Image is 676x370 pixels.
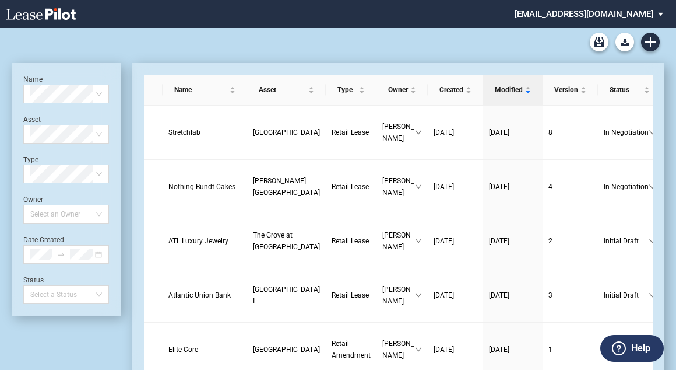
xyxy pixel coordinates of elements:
a: [DATE] [434,181,477,193]
span: Status [610,84,642,96]
label: Date Created [23,236,64,244]
a: 2 [548,235,592,247]
a: Retail Lease [332,289,371,301]
a: [DATE] [434,127,477,138]
span: down [649,292,656,299]
label: Asset [23,116,41,124]
a: [DATE] [489,127,537,138]
a: 4 [548,181,592,193]
a: [DATE] [489,344,537,355]
a: ATL Luxury Jewelry [168,235,241,247]
span: Name [174,84,227,96]
a: Nothing Bundt Cakes [168,181,241,193]
span: Atlantic Union Bank [168,291,231,299]
span: [DATE] [489,291,509,299]
button: Download Blank Form [615,33,634,51]
span: 2 [548,237,552,245]
span: [DATE] [434,291,454,299]
a: The Grove at [GEOGRAPHIC_DATA] [253,229,320,253]
span: Owner [388,84,408,96]
th: Modified [483,75,543,106]
span: [DATE] [489,128,509,137]
span: 1 [548,345,552,354]
span: swap-right [57,250,65,259]
a: [DATE] [489,181,537,193]
a: Elite Core [168,344,241,355]
span: Retail Lease [332,237,369,245]
a: Retail Amendment [332,338,371,361]
a: 1 [548,344,592,355]
span: down [415,346,422,353]
span: down [649,238,656,245]
a: [GEOGRAPHIC_DATA] [253,344,320,355]
label: Name [23,75,43,83]
a: [DATE] [434,289,477,301]
th: Status [598,75,661,106]
a: Create new document [641,33,660,51]
span: Created [439,84,463,96]
th: Name [163,75,247,106]
a: 3 [548,289,592,301]
span: Asset [259,84,306,96]
span: In Negotiation [604,127,649,138]
a: Retail Lease [332,235,371,247]
span: ATL Luxury Jewelry [168,237,228,245]
th: Type [326,75,376,106]
a: Archive [590,33,608,51]
label: Type [23,156,38,164]
button: Help [600,335,664,362]
span: 3 [548,291,552,299]
a: 8 [548,127,592,138]
a: Stretchlab [168,127,241,138]
span: [DATE] [489,237,509,245]
span: to [57,250,65,259]
span: Retail Lease [332,128,369,137]
md-menu: Download Blank Form List [612,33,638,51]
span: Version [554,84,578,96]
span: Park West Village I [253,285,320,305]
th: Created [428,75,483,106]
a: Atlantic Union Bank [168,289,241,301]
th: Asset [247,75,326,106]
a: [DATE] [489,289,537,301]
span: [PERSON_NAME] [382,121,415,144]
span: Hartwell Village [253,177,320,197]
span: [PERSON_NAME] [382,284,415,307]
a: [DATE] [489,235,537,247]
span: down [415,292,422,299]
span: Initial Draft [604,235,649,247]
span: [DATE] [434,183,454,191]
span: down [649,129,656,136]
label: Help [631,341,650,356]
span: Elite Core [168,345,198,354]
th: Owner [376,75,428,106]
span: Initial Draft [604,289,649,301]
a: [DATE] [434,344,477,355]
span: [DATE] [434,345,454,354]
span: Retail Amendment [332,340,371,359]
span: In Negotiation [604,181,649,193]
span: [PERSON_NAME] [382,175,415,198]
span: The Grove at Towne Center [253,231,320,251]
span: [DATE] [489,345,509,354]
span: Retail Lease [332,183,369,191]
span: down [415,129,422,136]
span: [DATE] [489,183,509,191]
a: Retail Lease [332,181,371,193]
span: [DATE] [434,237,454,245]
span: [PERSON_NAME] [382,229,415,253]
span: Nothing Bundt Cakes [168,183,235,191]
span: down [415,238,422,245]
span: Type [337,84,357,96]
th: Version [543,75,598,106]
span: down [415,183,422,190]
a: [DATE] [434,235,477,247]
span: [PERSON_NAME] [382,338,415,361]
a: [PERSON_NAME][GEOGRAPHIC_DATA] [253,175,320,198]
a: [GEOGRAPHIC_DATA] [253,127,320,138]
span: [DATE] [434,128,454,137]
span: Retail Lease [332,291,369,299]
span: Park West Village III [253,345,320,354]
a: Retail Lease [332,127,371,138]
span: down [649,183,656,190]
